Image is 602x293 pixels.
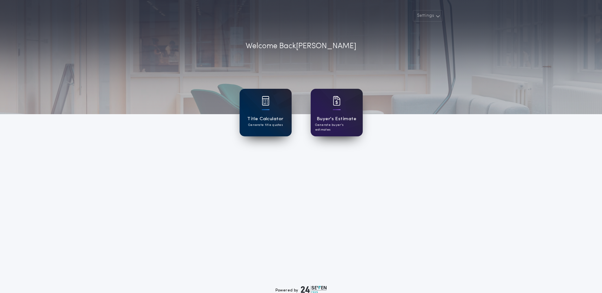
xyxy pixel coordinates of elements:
[248,123,283,127] p: Generate title quotes
[317,115,356,123] h1: Buyer's Estimate
[315,123,358,132] p: Generate buyer's estimates
[413,10,443,22] button: Settings
[246,41,356,52] p: Welcome Back [PERSON_NAME]
[240,89,292,136] a: card iconTitle CalculatorGenerate title quotes
[333,96,341,106] img: card icon
[262,96,269,106] img: card icon
[247,115,283,123] h1: Title Calculator
[311,89,363,136] a: card iconBuyer's EstimateGenerate buyer's estimates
